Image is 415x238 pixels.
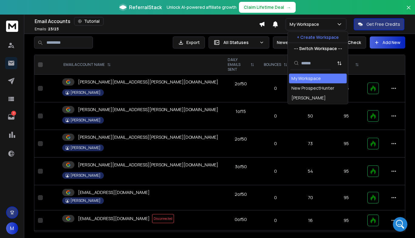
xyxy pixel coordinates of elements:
[17,3,27,13] img: Profile image for Box
[22,135,117,190] div: Thank you so much!Please ensure that if the request doesnt come from my email, The ownership tran...
[5,58,100,77] div: Help [PERSON_NAME] understand how they’re doing:
[5,78,117,135] div: Box says…
[405,4,413,18] button: Close banner
[70,173,100,178] p: [PERSON_NAME]
[366,21,400,27] p: Get Free Credits
[297,34,339,40] p: + Create Workspace
[78,216,150,222] p: [EMAIL_ADDRESS][DOMAIN_NAME]
[70,118,100,123] p: [PERSON_NAME]
[78,79,218,85] p: [PERSON_NAME][EMAIL_ADDRESS][PERSON_NAME][DOMAIN_NAME]
[27,138,112,144] div: Thank you so much!
[29,96,37,104] span: Bad
[235,191,247,197] div: 2 of 50
[236,108,246,114] div: 1 of 15
[39,191,43,196] button: Start recording
[393,217,407,232] iframe: Intercom live chat
[43,96,52,104] span: OK
[294,46,342,52] p: --- Switch Workspace ---
[70,90,100,95] p: [PERSON_NAME]
[290,21,321,27] p: My Workspace
[29,3,38,8] h1: Box
[354,18,404,30] button: Get Free Credits
[264,62,281,67] p: BOUNCES
[78,134,218,140] p: [PERSON_NAME][EMAIL_ADDRESS][PERSON_NAME][DOMAIN_NAME]
[292,130,329,158] td: 73
[291,95,326,101] div: [PERSON_NAME]
[263,141,288,147] p: 0
[223,39,257,46] p: All Statuses
[273,36,312,49] button: Newest
[70,198,100,203] p: [PERSON_NAME]
[239,2,296,13] button: Claim Lifetime Deal→
[11,111,16,116] p: 7
[6,222,18,234] button: M
[235,136,247,142] div: 2 of 50
[10,61,95,73] div: Help [PERSON_NAME] understand how they’re doing:
[292,158,329,185] td: 54
[263,217,288,223] p: 0
[152,214,174,223] span: Disconnected
[4,2,15,14] button: go back
[70,94,81,105] span: Amazing
[70,145,100,150] p: [PERSON_NAME]
[173,36,205,49] button: Export
[95,2,107,14] button: Home
[27,174,112,186] div: At no given time will anyone other than me request such transfers.
[288,32,348,43] button: + Create Workspace
[27,147,112,171] div: Please ensure that if the request doesnt come from my email, The ownership transfer isnt a reques...
[5,135,117,195] div: Matt says…
[329,158,364,185] td: 95
[235,164,247,170] div: 3 of 50
[19,191,24,196] button: Emoji picker
[78,107,218,113] p: [PERSON_NAME][EMAIL_ADDRESS][PERSON_NAME][DOMAIN_NAME]
[291,85,334,91] div: New ProspectHunter
[329,210,364,231] td: 95
[228,57,248,72] p: DAILY EMAILS SENT
[107,2,117,13] div: Close
[329,185,364,210] td: 95
[263,168,288,174] p: 0
[370,36,405,49] button: Add New
[104,189,114,199] button: Send a message…
[263,85,288,91] p: 0
[333,57,345,69] button: Sort by Sort A-Z
[5,178,116,189] textarea: Message…
[57,96,66,104] span: Great
[235,81,247,87] div: 2 of 50
[35,27,59,32] p: Emails :
[29,8,76,14] p: The team can also help
[292,210,329,231] td: 16
[5,111,17,123] a: 7
[329,102,364,130] td: 95
[292,185,329,210] td: 70
[129,4,162,11] span: ReferralStack
[5,58,117,77] div: Box says…
[263,113,288,119] p: 0
[329,130,364,158] td: 95
[73,115,85,127] div: Submit
[74,17,104,25] button: Tutorial
[235,216,247,223] div: 0 of 50
[10,25,95,49] div: Please ensure the account remains under your company’s authorized access moving forward to avoid ...
[10,115,73,128] textarea: Tell us more…
[287,4,291,10] span: →
[48,26,59,32] span: 23 / 23
[63,62,111,67] div: EMAIL ACCOUNT NAME
[291,76,321,82] div: My Workspace
[263,195,288,201] p: 0
[11,84,83,91] div: Rate your conversation
[292,102,329,130] td: 50
[167,4,236,10] p: Unlock AI-powered affiliate growth
[35,17,259,25] div: Email Accounts
[9,191,14,196] button: Upload attachment
[15,96,23,104] span: Terrible
[78,189,150,195] p: [EMAIL_ADDRESS][DOMAIN_NAME]
[29,191,34,196] button: Gif picker
[78,162,218,168] p: [PERSON_NAME][EMAIL_ADDRESS][PERSON_NAME][DOMAIN_NAME]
